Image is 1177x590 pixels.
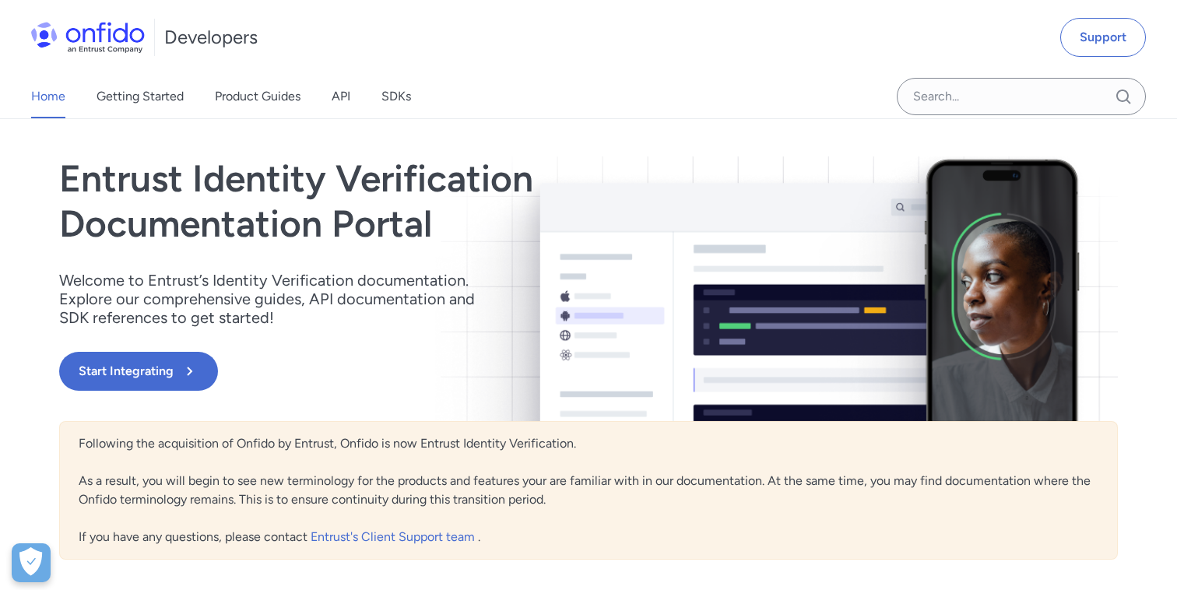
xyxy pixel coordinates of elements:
a: Support [1060,18,1146,57]
img: Onfido Logo [31,22,145,53]
a: Entrust's Client Support team [311,529,478,544]
a: Home [31,75,65,118]
a: API [332,75,350,118]
button: Start Integrating [59,352,218,391]
div: Cookie Preferences [12,543,51,582]
input: Onfido search input field [897,78,1146,115]
a: Getting Started [97,75,184,118]
button: Open Preferences [12,543,51,582]
div: Following the acquisition of Onfido by Entrust, Onfido is now Entrust Identity Verification. As a... [59,421,1118,560]
h1: Entrust Identity Verification Documentation Portal [59,156,800,246]
a: Start Integrating [59,352,800,391]
h1: Developers [164,25,258,50]
a: Product Guides [215,75,300,118]
p: Welcome to Entrust’s Identity Verification documentation. Explore our comprehensive guides, API d... [59,271,495,327]
a: SDKs [381,75,411,118]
